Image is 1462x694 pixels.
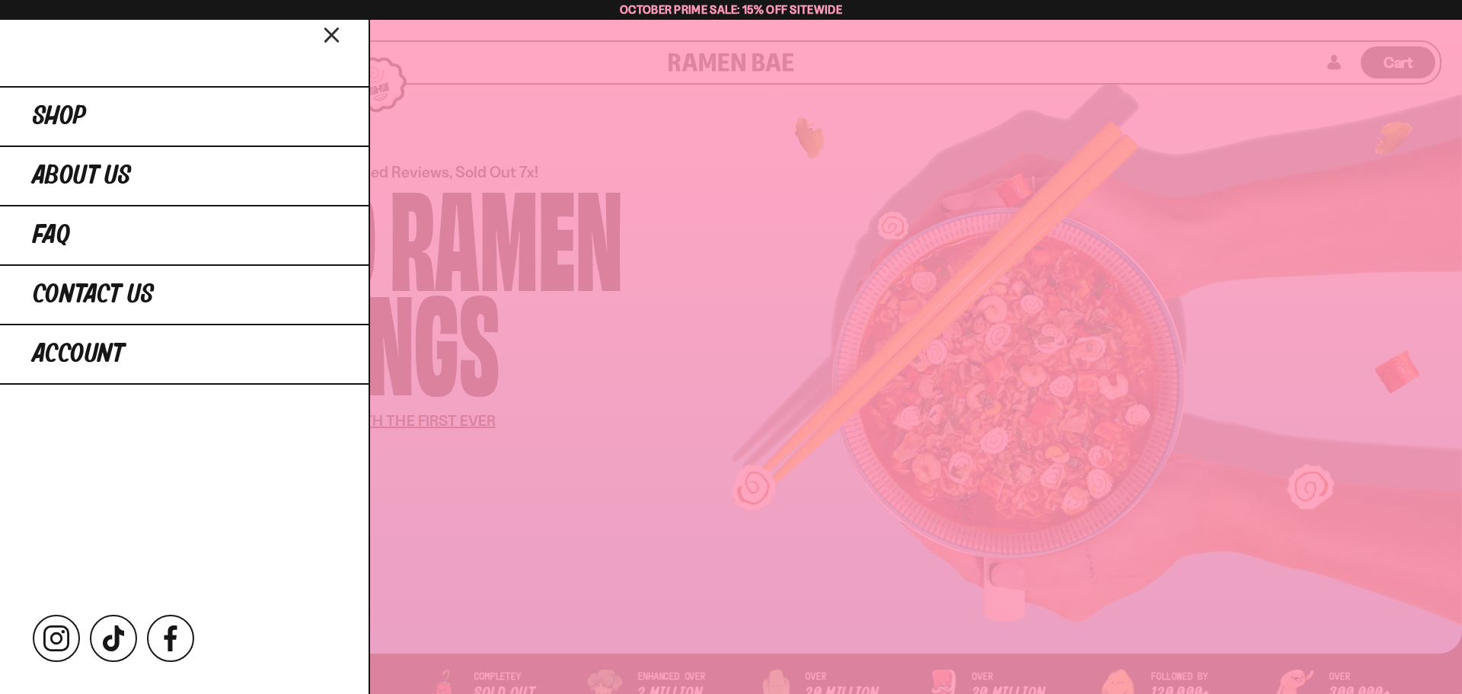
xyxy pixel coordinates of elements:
span: About Us [33,162,131,190]
span: FAQ [33,222,70,249]
span: October Prime Sale: 15% off Sitewide [620,2,842,17]
span: Shop [33,103,86,130]
button: Close menu [319,21,346,47]
span: Contact Us [33,281,154,309]
span: Account [33,341,124,368]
